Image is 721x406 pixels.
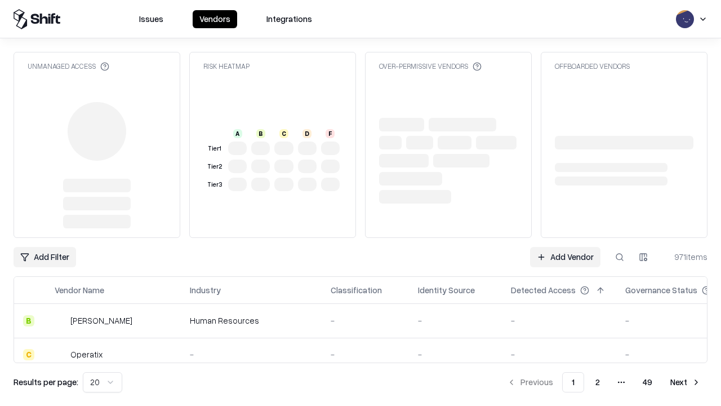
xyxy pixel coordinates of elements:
[55,349,66,360] img: Operatix
[331,315,400,326] div: -
[190,284,221,296] div: Industry
[23,349,34,360] div: C
[279,129,288,138] div: C
[586,372,609,392] button: 2
[418,284,475,296] div: Identity Source
[530,247,600,267] a: Add Vendor
[206,180,224,189] div: Tier 3
[28,61,109,71] div: Unmanaged Access
[190,315,313,326] div: Human Resources
[379,61,482,71] div: Over-Permissive Vendors
[511,315,607,326] div: -
[664,372,707,392] button: Next
[326,129,335,138] div: F
[331,284,382,296] div: Classification
[625,284,697,296] div: Governance Status
[190,348,313,360] div: -
[331,348,400,360] div: -
[206,162,224,171] div: Tier 2
[70,348,103,360] div: Operatix
[511,348,607,360] div: -
[555,61,630,71] div: Offboarded Vendors
[55,284,104,296] div: Vendor Name
[14,247,76,267] button: Add Filter
[418,315,493,326] div: -
[206,144,224,153] div: Tier 1
[500,372,707,392] nav: pagination
[260,10,319,28] button: Integrations
[634,372,661,392] button: 49
[70,315,132,326] div: [PERSON_NAME]
[233,129,242,138] div: A
[14,376,78,388] p: Results per page:
[418,348,493,360] div: -
[203,61,250,71] div: Risk Heatmap
[662,251,707,263] div: 971 items
[302,129,311,138] div: D
[256,129,265,138] div: B
[132,10,170,28] button: Issues
[193,10,237,28] button: Vendors
[562,372,584,392] button: 1
[23,315,34,326] div: B
[511,284,576,296] div: Detected Access
[55,315,66,326] img: Deel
